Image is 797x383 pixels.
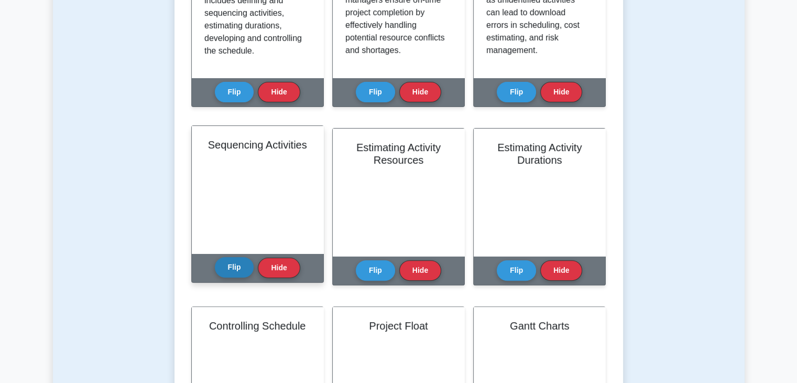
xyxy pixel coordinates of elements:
[258,258,300,278] button: Hide
[486,320,593,332] h2: Gantt Charts
[204,320,311,332] h2: Controlling Schedule
[258,82,300,102] button: Hide
[356,260,395,281] button: Flip
[486,141,593,166] h2: Estimating Activity Durations
[399,260,441,281] button: Hide
[497,82,536,102] button: Flip
[345,320,452,332] h2: Project Float
[204,139,311,151] h2: Sequencing Activities
[540,260,582,281] button: Hide
[497,260,536,281] button: Flip
[345,141,452,166] h2: Estimating Activity Resources
[215,82,254,102] button: Flip
[540,82,582,102] button: Hide
[399,82,441,102] button: Hide
[215,257,254,278] button: Flip
[356,82,395,102] button: Flip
